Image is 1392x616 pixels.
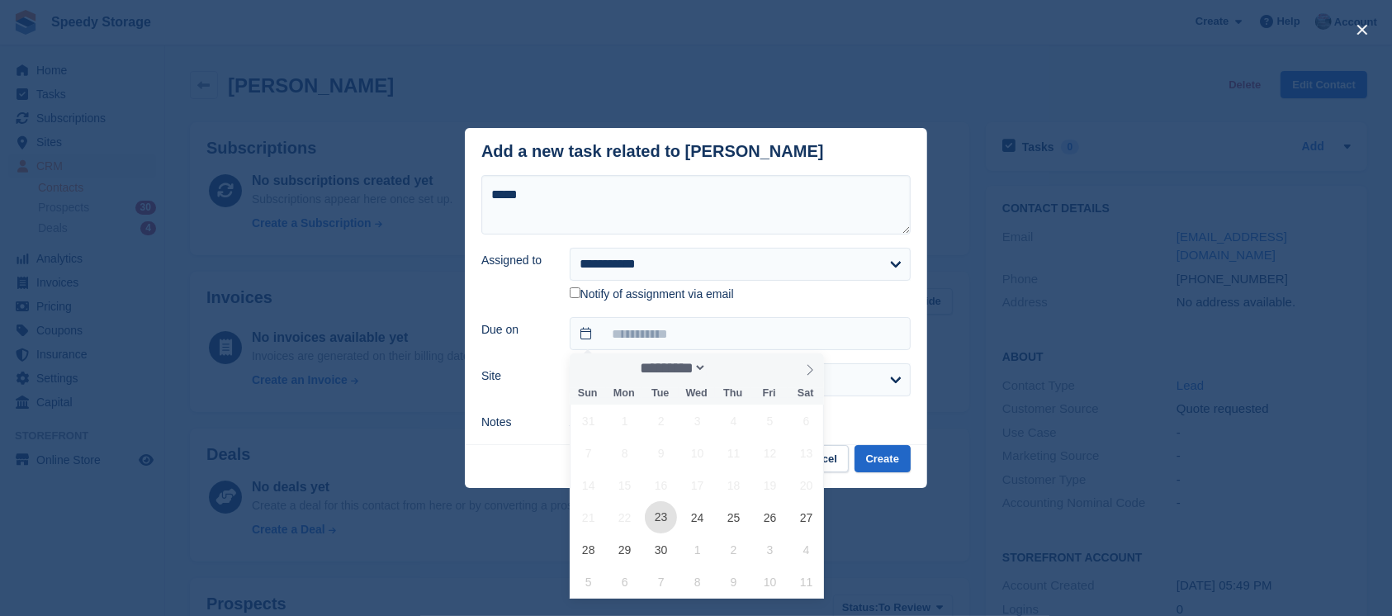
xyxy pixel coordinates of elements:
span: October 1, 2025 [681,533,713,566]
span: Mon [606,388,642,399]
span: October 3, 2025 [754,533,786,566]
span: September 7, 2025 [572,437,604,469]
span: September 23, 2025 [645,501,677,533]
span: September 28, 2025 [572,533,604,566]
input: Year [707,359,759,377]
span: September 5, 2025 [754,405,786,437]
span: September 19, 2025 [754,469,786,501]
button: close [1349,17,1375,43]
span: September 2, 2025 [645,405,677,437]
span: September 9, 2025 [645,437,677,469]
span: Sat [788,388,824,399]
span: September 1, 2025 [608,405,641,437]
label: Notes [481,414,550,431]
span: September 16, 2025 [645,469,677,501]
span: September 14, 2025 [572,469,604,501]
label: Assigned to [481,252,550,269]
span: October 6, 2025 [608,566,641,598]
span: September 15, 2025 [608,469,641,501]
span: September 13, 2025 [790,437,822,469]
span: Wed [679,388,715,399]
span: October 8, 2025 [681,566,713,598]
span: September 4, 2025 [717,405,750,437]
div: Add a new task related to [PERSON_NAME] [481,142,824,161]
span: September 27, 2025 [790,501,822,533]
button: Create [855,445,911,472]
span: September 24, 2025 [681,501,713,533]
select: Month [634,359,707,377]
label: Due on [481,321,550,339]
span: September 25, 2025 [717,501,750,533]
span: August 31, 2025 [572,405,604,437]
span: Fri [751,388,788,399]
label: Notify of assignment via email [570,287,734,302]
span: Thu [715,388,751,399]
span: October 9, 2025 [717,566,750,598]
span: September 26, 2025 [754,501,786,533]
span: October 7, 2025 [645,566,677,598]
span: September 21, 2025 [572,501,604,533]
span: September 12, 2025 [754,437,786,469]
input: Notify of assignment via email [570,287,580,298]
span: September 29, 2025 [608,533,641,566]
span: Sun [570,388,606,399]
span: Tue [642,388,679,399]
span: September 3, 2025 [681,405,713,437]
span: September 11, 2025 [717,437,750,469]
span: September 18, 2025 [717,469,750,501]
span: September 10, 2025 [681,437,713,469]
span: September 30, 2025 [645,533,677,566]
span: October 11, 2025 [790,566,822,598]
span: September 8, 2025 [608,437,641,469]
label: Site [481,367,550,385]
span: September 22, 2025 [608,501,641,533]
span: September 17, 2025 [681,469,713,501]
span: October 2, 2025 [717,533,750,566]
span: September 20, 2025 [790,469,822,501]
span: October 4, 2025 [790,533,822,566]
span: October 10, 2025 [754,566,786,598]
span: September 6, 2025 [790,405,822,437]
span: October 5, 2025 [572,566,604,598]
